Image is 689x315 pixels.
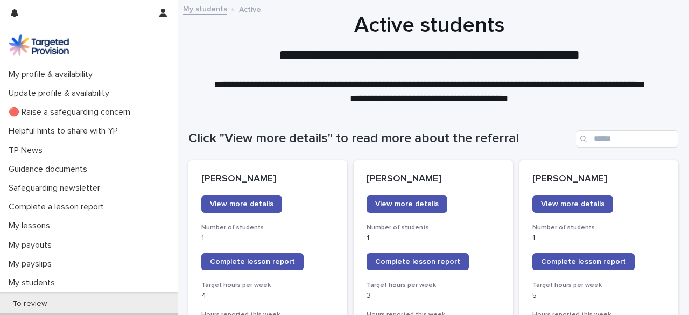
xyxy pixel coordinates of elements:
[532,253,635,270] a: Complete lesson report
[188,12,670,38] h1: Active students
[210,200,273,208] span: View more details
[183,2,227,15] a: My students
[201,195,282,213] a: View more details
[532,234,665,243] p: 1
[532,195,613,213] a: View more details
[4,299,55,309] p: To review
[367,223,500,232] h3: Number of students
[201,253,304,270] a: Complete lesson report
[4,69,101,80] p: My profile & availability
[239,3,261,15] p: Active
[4,259,60,269] p: My payslips
[4,221,59,231] p: My lessons
[367,291,500,300] p: 3
[201,234,334,243] p: 1
[4,88,118,99] p: Update profile & availability
[541,258,626,265] span: Complete lesson report
[4,183,109,193] p: Safeguarding newsletter
[4,278,64,288] p: My students
[367,173,500,185] p: [PERSON_NAME]
[4,107,139,117] p: 🔴 Raise a safeguarding concern
[375,258,460,265] span: Complete lesson report
[201,291,334,300] p: 4
[532,281,665,290] h3: Target hours per week
[375,200,439,208] span: View more details
[201,173,334,185] p: [PERSON_NAME]
[201,223,334,232] h3: Number of students
[367,195,447,213] a: View more details
[576,130,678,148] input: Search
[532,291,665,300] p: 5
[532,173,665,185] p: [PERSON_NAME]
[532,223,665,232] h3: Number of students
[4,202,113,212] p: Complete a lesson report
[188,131,572,146] h1: Click "View more details" to read more about the referral
[367,281,500,290] h3: Target hours per week
[201,281,334,290] h3: Target hours per week
[367,253,469,270] a: Complete lesson report
[4,145,51,156] p: TP News
[210,258,295,265] span: Complete lesson report
[4,164,96,174] p: Guidance documents
[9,34,69,56] img: M5nRWzHhSzIhMunXDL62
[4,126,126,136] p: Helpful hints to share with YP
[367,234,500,243] p: 1
[4,240,60,250] p: My payouts
[541,200,604,208] span: View more details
